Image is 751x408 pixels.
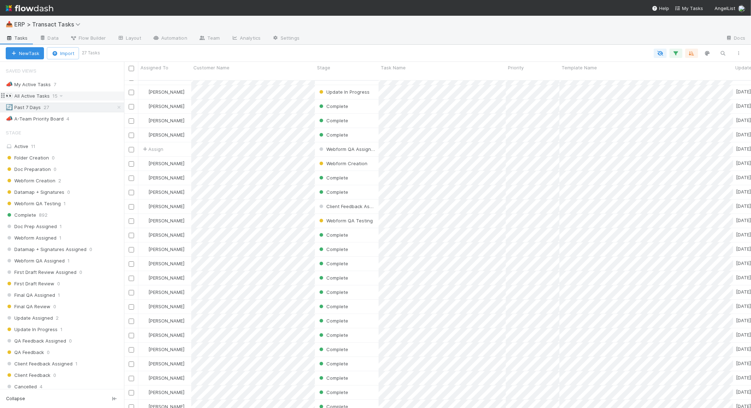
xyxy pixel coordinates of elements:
[318,274,348,281] div: Complete
[141,374,184,382] div: [PERSON_NAME]
[318,132,348,138] span: Complete
[6,234,56,242] span: Webform Assigned
[6,279,54,288] span: First Draft Review
[142,361,147,367] img: avatar_ec9c1780-91d7-48bb-898e-5f40cebd5ff8.png
[129,118,134,124] input: Toggle Row Selected
[141,360,184,367] div: [PERSON_NAME]
[318,246,348,252] span: Complete
[129,362,134,367] input: Toggle Row Selected
[142,175,147,181] img: avatar_ef15843f-6fde-4057-917e-3fb236f438ca.png
[141,174,184,181] div: [PERSON_NAME]
[318,232,348,238] span: Complete
[82,50,100,56] small: 27 Tasks
[318,160,367,167] div: Webform Creation
[64,33,112,44] a: Flow Builder
[6,104,13,110] span: 🔄
[112,33,147,44] a: Layout
[58,176,61,185] span: 2
[148,189,184,195] span: [PERSON_NAME]
[6,47,44,59] button: NewTask
[6,92,50,100] div: All Active Tasks
[129,304,134,310] input: Toggle Row Selected
[141,203,184,210] div: [PERSON_NAME]
[142,332,147,338] img: avatar_ec9c1780-91d7-48bb-898e-5f40cebd5ff8.png
[129,261,134,267] input: Toggle Row Selected
[6,126,21,140] span: Stage
[6,348,44,357] span: QA Feedback
[318,217,373,224] div: Webform QA Testing
[318,246,348,253] div: Complete
[141,303,184,310] div: [PERSON_NAME]
[148,246,184,252] span: [PERSON_NAME]
[6,359,73,368] span: Client Feedback Assigned
[6,325,58,334] span: Update In Progress
[675,5,703,11] span: My Tasks
[129,90,134,95] input: Toggle Row Selected
[6,114,64,123] div: A-Team Priority Board
[193,64,229,71] span: Customer Name
[129,319,134,324] input: Toggle Row Selected
[6,64,36,78] span: Saved Views
[148,89,184,95] span: [PERSON_NAME]
[58,291,60,300] span: 1
[6,142,122,151] div: Active
[40,382,43,391] span: 4
[68,256,70,265] span: 1
[6,336,66,345] span: QA Feedback Assigned
[6,291,55,300] span: Final QA Assigned
[318,231,348,239] div: Complete
[148,318,184,324] span: [PERSON_NAME]
[318,346,348,353] div: Complete
[148,275,184,281] span: [PERSON_NAME]
[6,222,57,231] span: Doc Prep Assigned
[129,333,134,338] input: Toggle Row Selected
[318,374,348,382] div: Complete
[53,302,56,311] span: 0
[142,189,147,195] img: avatar_f5fedbe2-3a45-46b0-b9bb-d3935edf1c24.png
[60,325,63,334] span: 1
[6,153,49,162] span: Folder Creation
[318,203,375,210] div: Client Feedback Assigned
[318,118,348,123] span: Complete
[142,304,147,309] img: avatar_f5fedbe2-3a45-46b0-b9bb-d3935edf1c24.png
[318,161,367,166] span: Webform Creation
[148,261,184,266] span: [PERSON_NAME]
[142,289,147,295] img: avatar_ec9c1780-91d7-48bb-898e-5f40cebd5ff8.png
[317,64,330,71] span: Stage
[6,314,53,323] span: Update Assigned
[6,34,28,41] span: Tasks
[142,218,147,223] img: avatar_11833ecc-818b-4748-aee0-9d6cf8466369.png
[148,132,184,138] span: [PERSON_NAME]
[6,211,36,220] span: Complete
[142,103,147,109] img: avatar_ec9c1780-91d7-48bb-898e-5f40cebd5ff8.png
[6,245,87,254] span: Datamap + Signatures Assigned
[142,318,147,324] img: avatar_f5fedbe2-3a45-46b0-b9bb-d3935edf1c24.png
[6,188,64,197] span: Datamap + Signatures
[141,117,184,124] div: [PERSON_NAME]
[129,133,134,138] input: Toggle Row Selected
[652,5,669,12] div: Help
[148,332,184,338] span: [PERSON_NAME]
[60,222,62,231] span: 1
[47,47,79,59] button: Import
[129,276,134,281] input: Toggle Row Selected
[129,176,134,181] input: Toggle Row Selected
[141,246,184,253] div: [PERSON_NAME]
[31,143,35,149] span: 11
[70,34,106,41] span: Flow Builder
[141,88,184,95] div: [PERSON_NAME]
[318,304,348,309] span: Complete
[47,348,50,357] span: 0
[52,153,55,162] span: 0
[318,89,370,95] span: Update In Progress
[318,203,385,209] span: Client Feedback Assigned
[59,234,61,242] span: 1
[6,268,76,277] span: First Draft Review Assigned
[75,359,78,368] span: 1
[79,268,82,277] span: 0
[318,389,348,395] span: Complete
[148,304,184,309] span: [PERSON_NAME]
[142,232,147,238] img: avatar_11833ecc-818b-4748-aee0-9d6cf8466369.png
[142,203,147,209] img: avatar_ec9c1780-91d7-48bb-898e-5f40cebd5ff8.png
[6,81,13,87] span: 📣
